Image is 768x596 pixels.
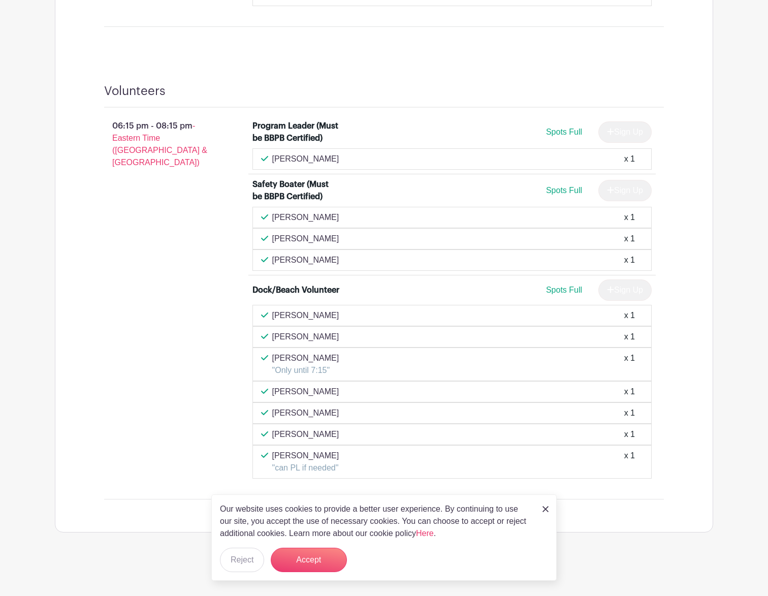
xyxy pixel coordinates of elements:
button: Accept [271,548,347,572]
button: Reject [220,548,264,572]
p: 06:15 pm - 08:15 pm [88,116,236,173]
div: x 1 [624,211,635,224]
span: Spots Full [546,128,582,136]
h4: Volunteers [104,84,166,99]
p: "Only until 7:15" [272,364,339,377]
p: [PERSON_NAME] [272,233,339,245]
p: [PERSON_NAME] [272,407,339,419]
div: x 1 [624,407,635,419]
div: Safety Boater (Must be BBPB Certified) [252,178,340,203]
a: Here [416,529,434,538]
p: [PERSON_NAME] [272,386,339,398]
p: [PERSON_NAME] [272,153,339,165]
div: Dock/Beach Volunteer [252,284,339,296]
div: x 1 [624,233,635,245]
div: x 1 [624,450,635,474]
p: "can PL if needed" [272,462,339,474]
div: x 1 [624,428,635,441]
p: [PERSON_NAME] [272,450,339,462]
p: [PERSON_NAME] [272,428,339,441]
div: x 1 [624,309,635,322]
p: Our website uses cookies to provide a better user experience. By continuing to use our site, you ... [220,503,532,540]
p: [PERSON_NAME] [272,331,339,343]
span: - Eastern Time ([GEOGRAPHIC_DATA] & [GEOGRAPHIC_DATA]) [112,121,207,167]
p: [PERSON_NAME] [272,254,339,266]
div: Program Leader (Must be BBPB Certified) [252,120,340,144]
span: Spots Full [546,186,582,195]
p: [PERSON_NAME] [272,309,339,322]
div: x 1 [624,386,635,398]
span: Spots Full [546,286,582,294]
img: close_button-5f87c8562297e5c2d7936805f587ecaba9071eb48480494691a3f1689db116b3.svg [542,506,549,512]
div: x 1 [624,254,635,266]
div: x 1 [624,352,635,377]
div: x 1 [624,153,635,165]
p: [PERSON_NAME] [272,352,339,364]
div: x 1 [624,331,635,343]
p: [PERSON_NAME] [272,211,339,224]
